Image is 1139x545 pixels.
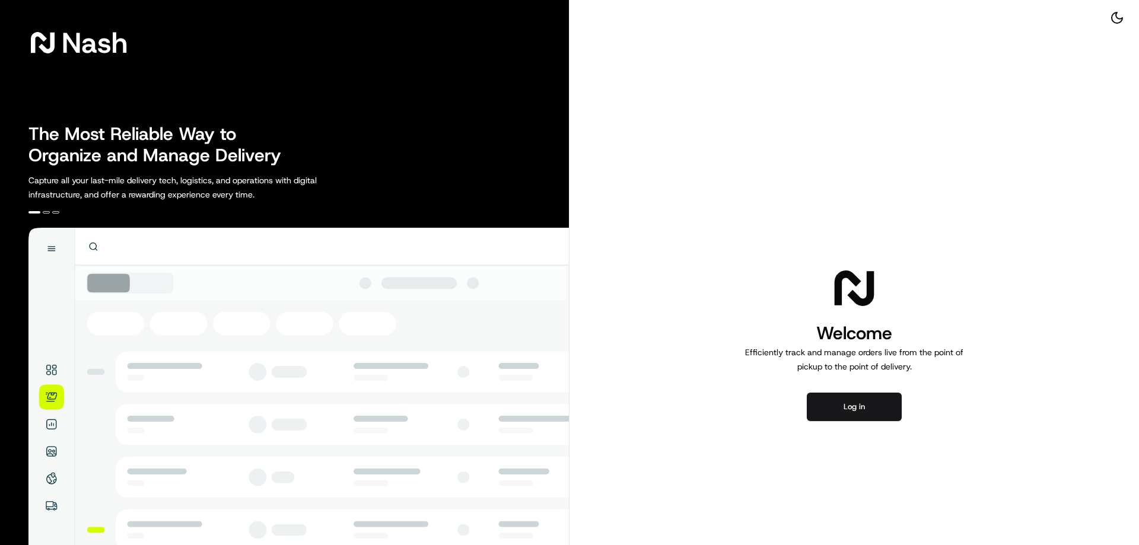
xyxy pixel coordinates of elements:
button: Log in [807,393,902,421]
span: Nash [62,31,128,55]
h1: Welcome [740,321,968,345]
p: Efficiently track and manage orders live from the point of pickup to the point of delivery. [740,345,968,374]
h2: The Most Reliable Way to Organize and Manage Delivery [28,123,294,166]
p: Capture all your last-mile delivery tech, logistics, and operations with digital infrastructure, ... [28,173,370,202]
